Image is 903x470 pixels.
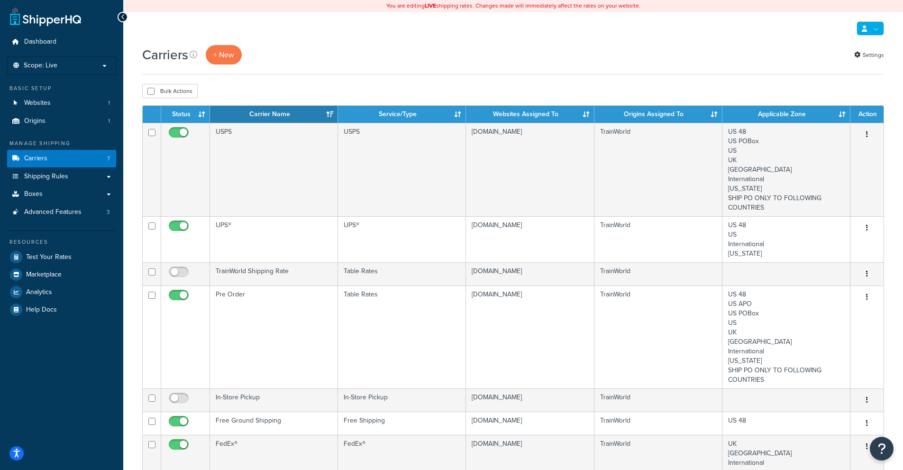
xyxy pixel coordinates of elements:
button: Open Resource Center [870,437,894,461]
div: Resources [7,238,116,246]
td: TrainWorld [594,412,722,435]
h1: Carriers [142,46,188,64]
div: Manage Shipping [7,139,116,147]
span: Shipping Rules [24,173,68,181]
td: In-Store Pickup [338,388,466,412]
td: US 48 US APO US POBox US UK [GEOGRAPHIC_DATA] International [US_STATE] SHIP PO ONLY TO FOLLOWING ... [722,286,850,388]
th: Service/Type: activate to sort column ascending [338,106,466,123]
a: Help Docs [7,301,116,318]
td: Table Rates [338,286,466,388]
td: TrainWorld [594,123,722,216]
li: Carriers [7,150,116,167]
a: Origins 1 [7,112,116,130]
td: [DOMAIN_NAME] [466,388,594,412]
span: Test Your Rates [26,253,72,261]
td: [DOMAIN_NAME] [466,216,594,262]
td: US 48 [722,412,850,435]
a: Test Your Rates [7,249,116,266]
td: TrainWorld [594,216,722,262]
li: Advanced Features [7,203,116,221]
th: Status: activate to sort column ascending [161,106,210,123]
span: 1 [108,117,110,125]
td: TrainWorld Shipping Rate [210,262,338,286]
span: Scope: Live [24,62,57,70]
span: Help Docs [26,306,57,314]
span: Websites [24,99,51,107]
td: Pre Order [210,286,338,388]
a: Boxes [7,185,116,203]
td: TrainWorld [594,388,722,412]
td: USPS [338,123,466,216]
td: Free Shipping [338,412,466,435]
td: USPS [210,123,338,216]
td: [DOMAIN_NAME] [466,262,594,286]
a: Carriers 7 [7,150,116,167]
button: Bulk Actions [142,84,198,98]
a: Dashboard [7,33,116,51]
span: 7 [107,155,110,163]
button: + New [206,45,242,65]
span: Origins [24,117,46,125]
a: Shipping Rules [7,168,116,185]
td: In-Store Pickup [210,388,338,412]
a: Marketplace [7,266,116,283]
td: US 48 US International [US_STATE] [722,216,850,262]
th: Websites Assigned To: activate to sort column ascending [466,106,594,123]
a: Settings [854,48,884,62]
div: Basic Setup [7,84,116,92]
span: Dashboard [24,38,56,46]
th: Origins Assigned To: activate to sort column ascending [594,106,722,123]
td: [DOMAIN_NAME] [466,412,594,435]
a: ShipperHQ Home [10,7,81,26]
td: [DOMAIN_NAME] [466,123,594,216]
th: Action [850,106,884,123]
a: Websites 1 [7,94,116,112]
td: TrainWorld [594,262,722,286]
b: LIVE [425,1,436,10]
span: Analytics [26,288,52,296]
td: [DOMAIN_NAME] [466,286,594,388]
span: Carriers [24,155,47,163]
span: Marketplace [26,271,62,279]
td: UPS® [210,216,338,262]
a: Advanced Features 3 [7,203,116,221]
td: US 48 US POBox US UK [GEOGRAPHIC_DATA] International [US_STATE] SHIP PO ONLY TO FOLLOWING COUNTRIES [722,123,850,216]
td: UPS® [338,216,466,262]
td: TrainWorld [594,286,722,388]
li: Websites [7,94,116,112]
td: Free Ground Shipping [210,412,338,435]
span: Boxes [24,190,43,198]
th: Carrier Name: activate to sort column ascending [210,106,338,123]
span: 3 [107,208,110,216]
span: Advanced Features [24,208,82,216]
li: Origins [7,112,116,130]
td: Table Rates [338,262,466,286]
a: Analytics [7,284,116,301]
span: 1 [108,99,110,107]
th: Applicable Zone: activate to sort column ascending [722,106,850,123]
